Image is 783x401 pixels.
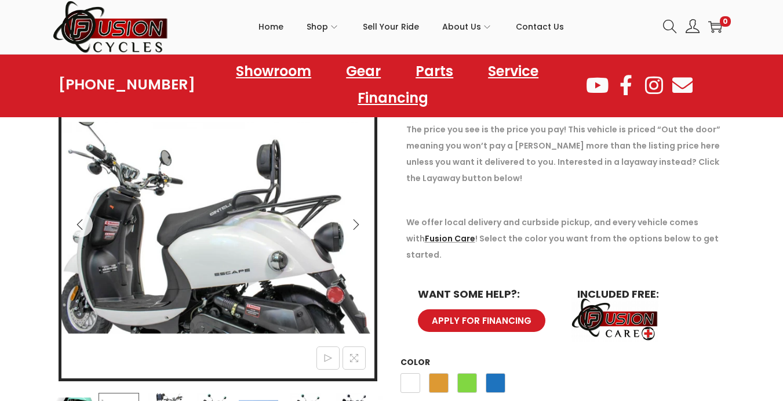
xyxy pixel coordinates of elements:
[61,71,374,384] img: Product image
[224,58,323,85] a: Showroom
[363,1,419,53] a: Sell Your Ride
[476,58,550,85] a: Service
[404,58,465,85] a: Parts
[442,12,481,41] span: About Us
[334,58,392,85] a: Gear
[442,1,493,53] a: About Us
[258,12,283,41] span: Home
[67,212,93,237] button: Previous
[346,85,440,111] a: Financing
[59,77,195,93] a: [PHONE_NUMBER]
[363,12,419,41] span: Sell Your Ride
[307,12,328,41] span: Shop
[516,12,564,41] span: Contact Us
[418,289,554,299] h6: WANT SOME HELP?:
[169,1,654,53] nav: Primary navigation
[425,233,475,244] a: Fusion Care
[577,289,713,299] h6: INCLUDED FREE:
[307,1,340,53] a: Shop
[516,1,564,53] a: Contact Us
[418,309,545,332] a: APPLY FOR FINANCING
[406,214,725,263] p: We offer local delivery and curbside pickup, and every vehicle comes with ! Select the color you ...
[432,316,531,325] span: APPLY FOR FINANCING
[400,356,430,368] label: Color
[258,1,283,53] a: Home
[195,58,584,111] nav: Menu
[406,121,725,186] p: The price you see is the price you pay! This vehicle is priced “Out the door” meaning you won’t p...
[343,212,369,237] button: Next
[708,20,722,34] a: 0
